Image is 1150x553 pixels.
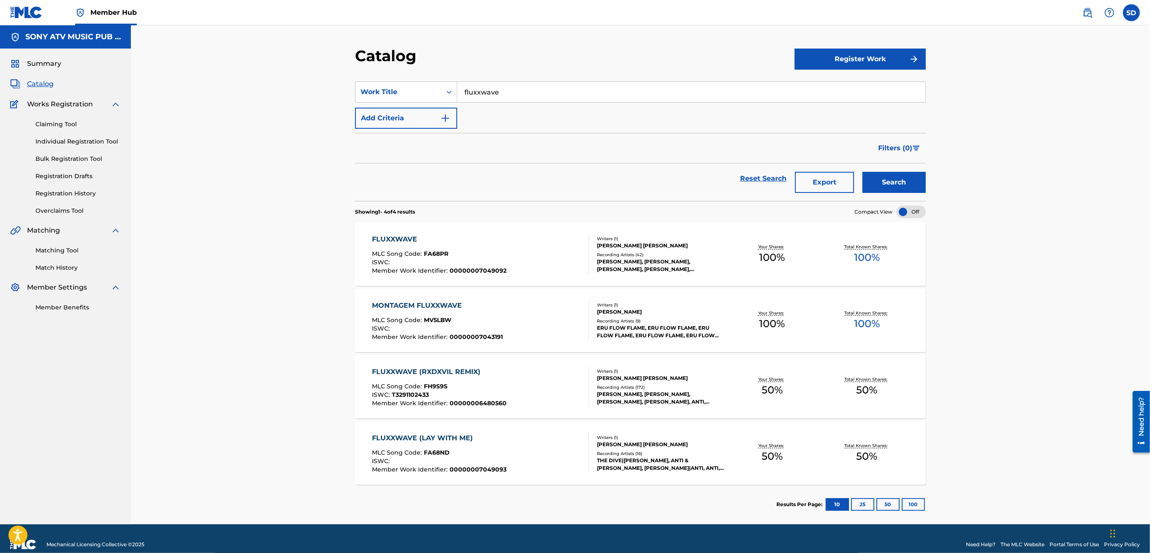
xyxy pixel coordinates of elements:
img: expand [111,225,121,236]
span: 00000006480560 [450,399,507,407]
span: 50 % [762,449,783,464]
div: [PERSON_NAME] [PERSON_NAME] [597,242,724,249]
div: MONTAGEM FLUXXWAVE [372,301,503,311]
div: User Menu [1123,4,1140,21]
a: MONTAGEM FLUXXWAVEMLC Song Code:MV5LBWISWC:Member Work Identifier:00000007043191Writers (1)[PERSO... [355,289,926,352]
div: Drag [1110,521,1115,546]
a: Match History [35,263,121,272]
span: 00000007043191 [450,333,503,341]
p: Your Shares: [758,310,786,316]
span: ISWC : [372,457,392,465]
div: Help [1101,4,1118,21]
span: Mechanical Licensing Collective © 2025 [46,541,144,548]
h5: SONY ATV MUSIC PUB LLC [25,32,121,42]
a: Overclaims Tool [35,206,121,215]
img: logo [10,539,36,550]
div: Writers ( 1 ) [597,302,724,308]
span: 50 % [857,382,878,398]
img: Works Registration [10,99,21,109]
span: 50 % [762,382,783,398]
span: FA68PR [424,250,449,258]
a: Matching Tool [35,246,121,255]
div: Recording Artists ( 9 ) [597,318,724,324]
form: Search Form [355,81,926,201]
div: [PERSON_NAME] [597,308,724,316]
div: Writers ( 1 ) [597,434,724,441]
img: Member Settings [10,282,20,293]
div: [PERSON_NAME] [PERSON_NAME] [597,441,724,448]
div: THE DIVE|[PERSON_NAME], ANTI & [PERSON_NAME], [PERSON_NAME]|ANTI, ANTI, [PERSON_NAME], [PERSON_NAME] [597,457,724,472]
span: T3291102433 [392,391,429,398]
button: Search [862,172,926,193]
span: Works Registration [27,99,93,109]
span: 100 % [759,316,785,331]
button: 10 [826,498,849,511]
span: FA68ND [424,449,450,456]
div: FLUXXWAVE [372,234,507,244]
img: Summary [10,59,20,69]
div: Recording Artists ( 172 ) [597,384,724,390]
span: 50 % [857,449,878,464]
img: MLC Logo [10,6,43,19]
span: Matching [27,225,60,236]
iframe: Resource Center [1126,388,1150,456]
span: Member Settings [27,282,87,293]
img: Catalog [10,79,20,89]
a: Portal Terms of Use [1050,541,1099,548]
a: Individual Registration Tool [35,137,121,146]
div: [PERSON_NAME], [PERSON_NAME], [PERSON_NAME], [PERSON_NAME], [PERSON_NAME] [597,258,724,273]
span: 00000007049092 [450,267,507,274]
div: Recording Artists ( 16 ) [597,450,724,457]
a: SummarySummary [10,59,61,69]
span: Catalog [27,79,54,89]
a: FLUXXWAVEMLC Song Code:FA68PRISWC:Member Work Identifier:00000007049092Writers (1)[PERSON_NAME] [... [355,222,926,286]
div: [PERSON_NAME] [PERSON_NAME] [597,374,724,382]
p: Total Known Shares: [844,310,890,316]
div: FLUXXWAVE (RXDXVIL REMIX) [372,367,507,377]
img: help [1104,8,1115,18]
a: Need Help? [966,541,995,548]
div: Writers ( 1 ) [597,236,724,242]
a: CatalogCatalog [10,79,54,89]
a: Member Benefits [35,303,121,312]
h2: Catalog [355,46,420,65]
button: Filters (0) [873,138,926,159]
span: Member Work Identifier : [372,333,450,341]
div: [PERSON_NAME], [PERSON_NAME], [PERSON_NAME], [PERSON_NAME], ANTI,[PERSON_NAME] [597,390,724,406]
span: Filters ( 0 ) [878,143,912,153]
p: Results Per Page: [776,501,825,508]
img: Matching [10,225,21,236]
button: 100 [902,498,925,511]
button: Add Criteria [355,108,457,129]
span: 100 % [854,316,880,331]
div: Recording Artists ( 42 ) [597,252,724,258]
span: Member Work Identifier : [372,267,450,274]
p: Total Known Shares: [844,376,890,382]
button: Export [795,172,854,193]
div: FLUXXWAVE (LAY WITH ME) [372,433,507,443]
span: MV5LBW [424,316,452,324]
span: 100 % [759,250,785,265]
span: 00000007049093 [450,466,507,473]
img: Accounts [10,32,20,42]
iframe: Chat Widget [1108,512,1150,553]
a: The MLC Website [1001,541,1044,548]
a: FLUXXWAVE (LAY WITH ME)MLC Song Code:FA68NDISWC:Member Work Identifier:00000007049093Writers (1)[... [355,421,926,485]
button: 50 [876,498,900,511]
span: ISWC : [372,325,392,332]
img: expand [111,99,121,109]
p: Your Shares: [758,442,786,449]
a: Reset Search [736,169,791,188]
img: expand [111,282,121,293]
button: Register Work [795,49,926,70]
img: Top Rightsholder [75,8,85,18]
div: Writers ( 1 ) [597,368,724,374]
span: ISWC : [372,258,392,266]
span: Member Hub [90,8,137,17]
p: Your Shares: [758,244,786,250]
p: Your Shares: [758,376,786,382]
span: MLC Song Code : [372,316,424,324]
